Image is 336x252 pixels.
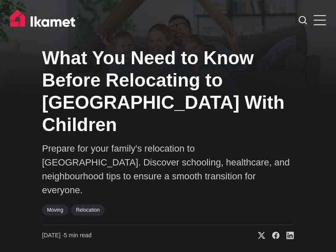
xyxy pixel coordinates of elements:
p: Prepare for your family's relocation to [GEOGRAPHIC_DATA]. Discover schooling, healthcare, and ne... [42,142,294,197]
h1: What You Need to Know Before Relocating to [GEOGRAPHIC_DATA] With Children [42,47,294,136]
a: Share on X [251,231,265,240]
a: Moving [42,205,68,215]
img: Ikamet home [10,10,79,31]
time: 5 min read [42,231,92,240]
a: Relocation [71,205,105,215]
a: Share on Linkedin [280,231,294,240]
span: [DATE] ∙ [42,232,64,239]
a: Share on Facebook [265,231,280,240]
